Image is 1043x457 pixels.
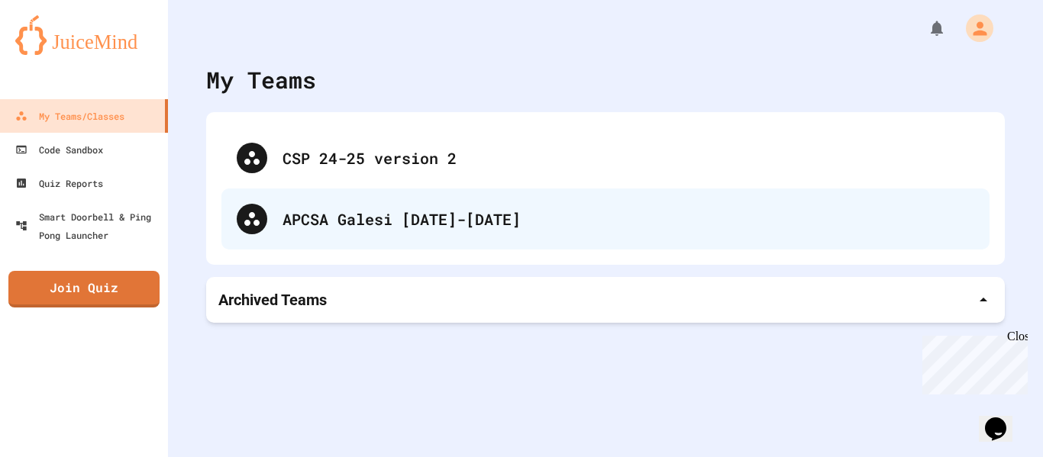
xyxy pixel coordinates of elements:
[15,107,124,125] div: My Teams/Classes
[206,63,316,97] div: My Teams
[15,174,103,192] div: Quiz Reports
[899,15,950,41] div: My Notifications
[221,127,990,188] div: CSP 24-25 version 2
[8,271,160,307] a: Join Quiz
[15,208,162,244] div: Smart Doorbell & Ping Pong Launcher
[218,289,327,311] p: Archived Teams
[15,140,103,159] div: Code Sandbox
[6,6,105,97] div: Chat with us now!Close
[979,396,1028,442] iframe: chat widget
[221,188,990,249] div: APCSA Galesi [DATE]-[DATE]
[283,208,974,230] div: APCSA Galesi [DATE]-[DATE]
[950,11,997,46] div: My Account
[15,15,153,55] img: logo-orange.svg
[283,146,974,169] div: CSP 24-25 version 2
[916,330,1028,394] iframe: chat widget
